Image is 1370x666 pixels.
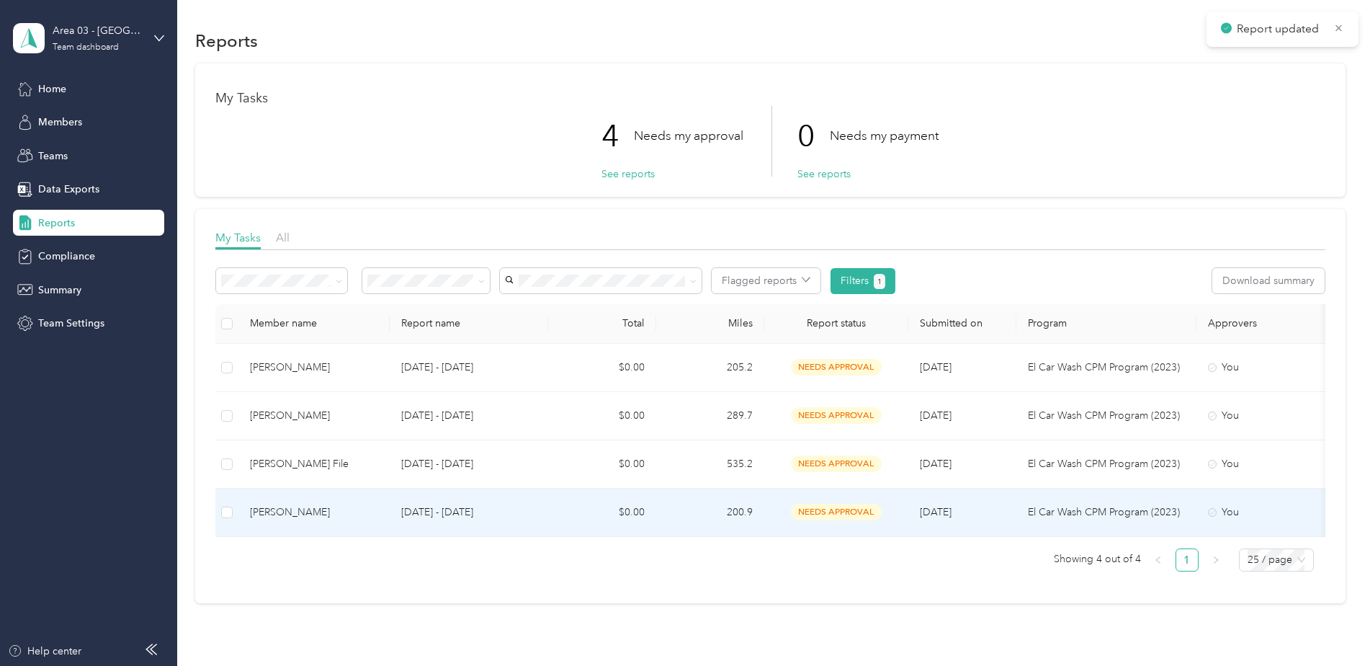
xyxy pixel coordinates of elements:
li: Previous Page [1147,549,1170,572]
div: [PERSON_NAME] [250,505,378,520]
td: 535.2 [656,440,764,489]
span: Data Exports [38,182,99,197]
span: My Tasks [215,231,261,244]
div: [PERSON_NAME] File [250,456,378,472]
div: You [1208,408,1329,424]
th: Report name [390,304,548,344]
p: Needs my payment [830,127,939,145]
td: El Car Wash CPM Program (2023) [1016,392,1196,440]
p: 0 [797,106,830,166]
span: 1 [877,275,882,288]
td: $0.00 [548,392,656,440]
td: $0.00 [548,489,656,537]
button: left [1147,549,1170,572]
p: Needs my approval [634,127,743,145]
p: [DATE] - [DATE] [401,456,537,472]
p: 4 [601,106,634,166]
li: Next Page [1204,549,1227,572]
div: You [1208,456,1329,472]
div: Member name [250,317,378,329]
p: Report updated [1237,20,1323,38]
p: El Car Wash CPM Program (2023) [1028,505,1185,520]
span: needs approval [791,504,882,520]
span: [DATE] [920,458,952,470]
h1: Reports [195,33,258,48]
li: 1 [1176,549,1199,572]
span: left [1154,556,1163,564]
th: Member name [238,304,390,344]
span: needs approval [791,359,882,376]
div: Total [560,317,645,329]
p: [DATE] - [DATE] [401,505,537,520]
span: All [276,231,290,244]
div: Area 03 - [GEOGRAPHIC_DATA] [53,23,143,38]
th: Program [1016,304,1196,344]
span: Summary [38,283,81,298]
div: Team dashboard [53,43,119,52]
button: Flagged reports [712,268,820,293]
span: Home [38,81,66,97]
p: [DATE] - [DATE] [401,360,537,376]
button: Download summary [1212,268,1325,293]
button: right [1204,549,1227,572]
div: Page Size [1239,549,1314,572]
span: Team Settings [38,316,104,331]
span: 25 / page [1248,549,1305,571]
span: Compliance [38,249,95,264]
th: Approvers [1196,304,1340,344]
button: See reports [797,166,851,182]
span: [DATE] [920,506,952,518]
span: Showing 4 out of 4 [1054,549,1141,570]
td: El Car Wash CPM Program (2023) [1016,489,1196,537]
p: El Car Wash CPM Program (2023) [1028,408,1185,424]
span: needs approval [791,456,882,472]
span: needs approval [791,407,882,424]
td: $0.00 [548,440,656,489]
td: $0.00 [548,344,656,392]
p: El Car Wash CPM Program (2023) [1028,456,1185,472]
span: right [1212,556,1220,564]
span: [DATE] [920,361,952,373]
iframe: Everlance-gr Chat Button Frame [1289,585,1370,666]
div: You [1208,360,1329,376]
h1: My Tasks [215,91,1325,106]
div: You [1208,505,1329,520]
div: Miles [668,317,753,329]
td: El Car Wash CPM Program (2023) [1016,440,1196,489]
button: See reports [601,166,655,182]
td: 289.7 [656,392,764,440]
p: El Car Wash CPM Program (2023) [1028,360,1185,376]
p: [DATE] - [DATE] [401,408,537,424]
div: [PERSON_NAME] [250,408,378,424]
button: Help center [8,644,81,659]
span: Members [38,115,82,130]
span: [DATE] [920,409,952,422]
td: El Car Wash CPM Program (2023) [1016,344,1196,392]
button: Filters1 [830,268,896,294]
a: 1 [1176,549,1198,571]
div: [PERSON_NAME] [250,360,378,376]
td: 200.9 [656,489,764,537]
span: Reports [38,216,75,231]
td: 205.2 [656,344,764,392]
th: Submitted on [908,304,1016,344]
span: Report status [776,317,897,329]
button: 1 [874,274,886,289]
span: Teams [38,148,68,164]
